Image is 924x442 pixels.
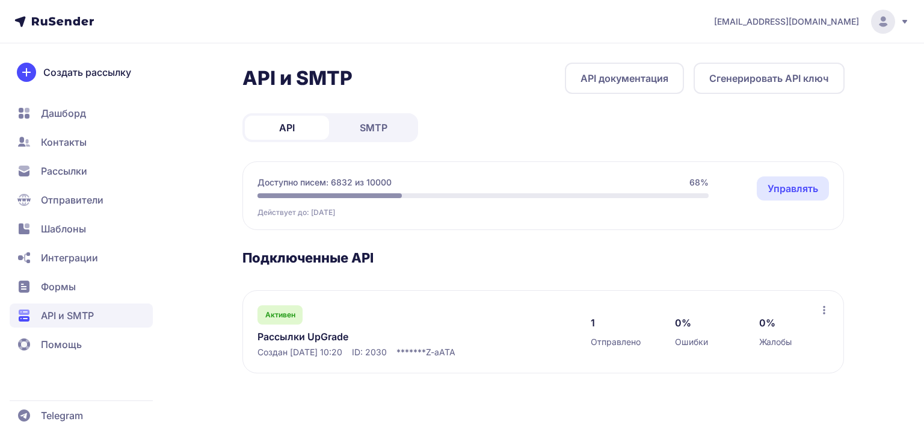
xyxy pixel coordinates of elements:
span: Жалобы [759,336,792,348]
span: 0% [675,316,691,330]
span: 0% [759,316,775,330]
a: Управлять [757,176,829,201]
span: SMTP [360,120,387,135]
span: Помощь [41,337,82,352]
a: Telegram [10,403,153,428]
span: Интеграции [41,251,98,265]
a: SMTP [331,116,416,140]
a: API [245,116,329,140]
span: 1 [591,316,595,330]
span: Шаблоны [41,222,86,236]
span: Рассылки [41,164,87,178]
span: Создан [DATE] 10:20 [257,346,342,358]
a: API документация [565,63,684,94]
span: 68% [689,176,709,188]
span: Действует до: [DATE] [257,208,335,217]
span: API и SMTP [41,308,94,323]
span: [EMAIL_ADDRESS][DOMAIN_NAME] [714,16,859,28]
span: Создать рассылку [43,65,131,79]
span: Z-aATA [426,346,455,358]
span: Ошибки [675,336,708,348]
span: Формы [41,279,76,294]
h3: Подключенные API [242,249,845,266]
h2: API и SMTP [242,66,353,90]
button: Сгенерировать API ключ [694,63,845,94]
span: Отправители [41,193,103,207]
span: API [279,120,295,135]
span: Доступно писем: 6832 из 10000 [257,176,392,188]
a: Рассылки UpGrade [257,329,504,344]
span: Контакты [41,135,87,149]
span: Telegram [41,408,83,423]
span: Дашборд [41,106,86,120]
span: Активен [265,310,295,320]
span: ID: 2030 [352,346,387,358]
span: Отправлено [591,336,641,348]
